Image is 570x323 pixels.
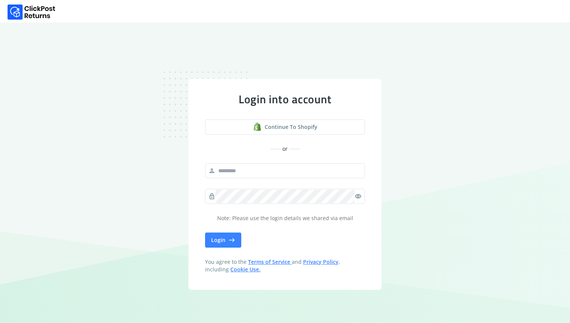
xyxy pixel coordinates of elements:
[230,266,260,273] a: Cookie Use.
[205,92,365,106] div: Login into account
[205,119,365,135] button: Continue to shopify
[205,214,365,222] p: Note: Please use the login details we shared via email
[253,122,262,131] img: shopify logo
[8,5,55,20] img: Logo
[205,258,365,273] span: You agree to the and , including
[205,233,241,248] button: Login east
[303,258,339,265] a: Privacy Policy
[228,235,235,245] span: east
[208,165,215,176] span: person
[248,258,292,265] a: Terms of Service
[355,191,362,202] span: visibility
[208,191,215,202] span: lock
[205,119,365,135] a: shopify logoContinue to shopify
[265,123,317,131] span: Continue to shopify
[205,145,365,153] div: or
